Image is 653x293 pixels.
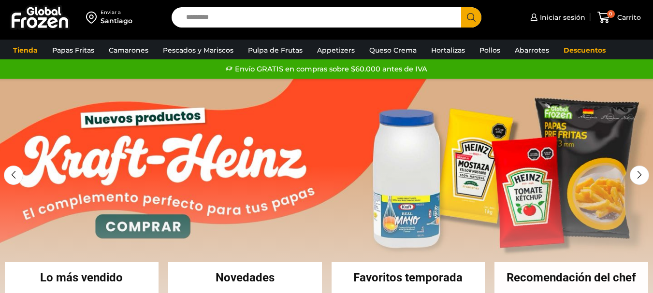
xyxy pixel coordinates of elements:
[101,16,132,26] div: Santiago
[461,7,481,28] button: Search button
[528,8,585,27] a: Iniciar sesión
[4,166,23,185] div: Previous slide
[101,9,132,16] div: Enviar a
[426,41,470,59] a: Hortalizas
[595,6,643,29] a: 0 Carrito
[475,41,505,59] a: Pollos
[86,9,101,26] img: address-field-icon.svg
[615,13,641,22] span: Carrito
[5,272,159,283] h2: Lo más vendido
[47,41,99,59] a: Papas Fritas
[537,13,585,22] span: Iniciar sesión
[168,272,322,283] h2: Novedades
[312,41,360,59] a: Appetizers
[8,41,43,59] a: Tienda
[630,166,649,185] div: Next slide
[158,41,238,59] a: Pescados y Mariscos
[607,10,615,18] span: 0
[332,272,485,283] h2: Favoritos temporada
[104,41,153,59] a: Camarones
[243,41,307,59] a: Pulpa de Frutas
[559,41,610,59] a: Descuentos
[510,41,554,59] a: Abarrotes
[364,41,421,59] a: Queso Crema
[494,272,648,283] h2: Recomendación del chef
